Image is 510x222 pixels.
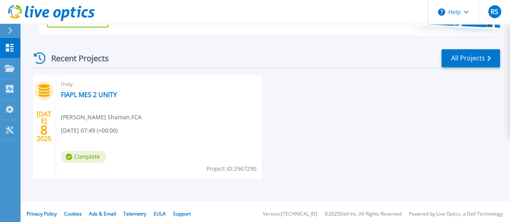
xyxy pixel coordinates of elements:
[206,164,256,173] span: Project ID: 2967290
[36,112,52,141] div: [DATE] 2025
[173,210,191,217] a: Support
[61,126,118,135] span: [DATE] 07:49 (+00:00)
[61,80,258,89] span: Unity
[491,8,498,15] span: RS
[409,212,503,217] li: Powered by Live Optics, a Dell Technology
[61,151,106,163] span: Complete
[441,49,500,67] a: All Projects
[89,210,116,217] a: Ads & Email
[31,48,120,68] div: Recent Projects
[61,91,117,99] a: FIAPL MES 2 UNITY
[27,210,57,217] a: Privacy Policy
[325,212,402,217] li: © 2025 Dell Inc. All Rights Reserved
[64,210,82,217] a: Cookies
[123,210,146,217] a: Telemetry
[263,212,317,217] li: Version: [TECHNICAL_ID]
[154,210,166,217] a: EULA
[40,127,48,133] span: 8
[61,113,142,122] span: [PERSON_NAME] Shaman , FCA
